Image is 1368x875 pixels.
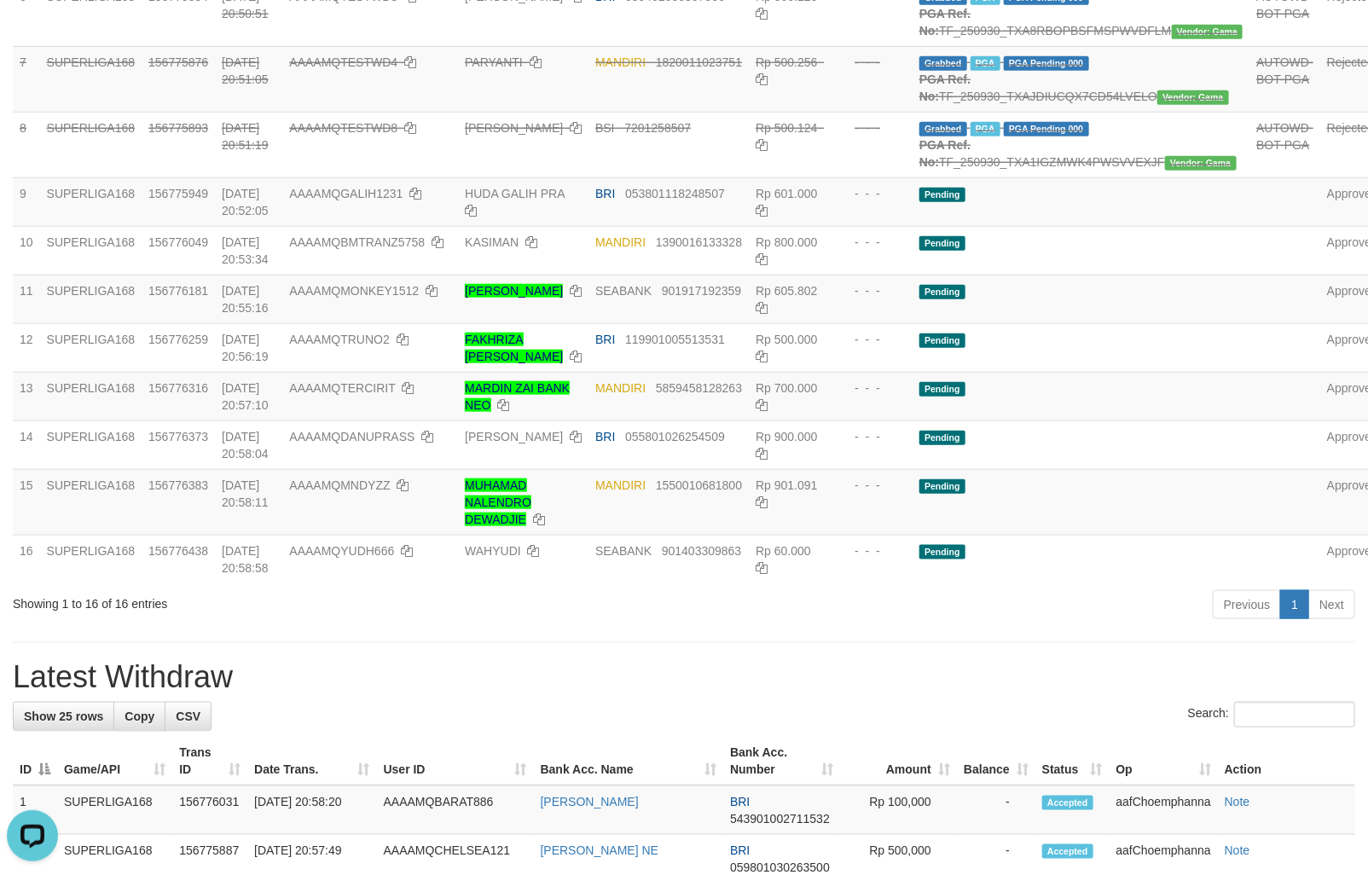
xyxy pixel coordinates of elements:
a: WAHYUDI [465,544,521,558]
td: - [957,785,1035,835]
a: Copy [113,702,165,731]
td: SUPERLIGA168 [40,323,142,372]
span: SEABANK [595,544,652,558]
span: Grabbed [919,56,967,71]
span: AAAAMQGALIH1231 [289,187,403,200]
td: [DATE] 20:58:20 [247,785,376,835]
span: AAAAMQTESTWD8 [289,121,397,135]
span: Copy 059801030263500 to clipboard [730,861,830,874]
span: Marked by aafmaleo [971,56,1000,71]
span: 156776383 [148,478,208,492]
span: [DATE] 20:55:16 [222,284,269,315]
span: Pending [919,236,965,251]
span: Accepted [1042,796,1093,810]
span: MANDIRI [595,55,646,69]
span: Vendor URL: https://trx31.1velocity.biz [1172,25,1243,39]
td: Rp 100,000 [840,785,957,835]
a: [PERSON_NAME] [465,121,563,135]
span: Rp 500.256 [756,55,817,69]
th: Status: activate to sort column ascending [1035,737,1110,785]
td: 14 [13,420,40,469]
th: Op: activate to sort column ascending [1110,737,1218,785]
td: 8 [13,112,40,177]
td: 16 [13,535,40,583]
span: Copy 901403309863 to clipboard [662,544,741,558]
a: PARYANTI [465,55,523,69]
span: Copy 055801026254509 to clipboard [625,430,725,443]
span: MANDIRI [595,478,646,492]
a: 1 [1280,590,1309,619]
span: Rp 500.000 [756,333,817,346]
a: [PERSON_NAME] [465,430,563,443]
div: - - - [841,185,906,202]
span: AAAAMQMNDYZZ [289,478,390,492]
th: Game/API: activate to sort column ascending [57,737,172,785]
td: SUPERLIGA168 [40,535,142,583]
th: Bank Acc. Number: activate to sort column ascending [723,737,840,785]
span: PGA Pending [1004,122,1089,136]
span: Rp 901.091 [756,478,817,492]
span: 156776316 [148,381,208,395]
th: ID: activate to sort column descending [13,737,57,785]
span: Vendor URL: https://trx31.1velocity.biz [1165,156,1237,171]
span: Grabbed [919,122,967,136]
div: - - - [841,282,906,299]
span: 156776049 [148,235,208,249]
td: SUPERLIGA168 [40,420,142,469]
span: [DATE] 20:58:58 [222,544,269,575]
div: - - - [841,119,906,136]
span: [DATE] 20:56:19 [222,333,269,363]
td: 10 [13,226,40,275]
a: [PERSON_NAME] NE [541,843,658,857]
span: AAAAMQTESTWD4 [289,55,397,69]
span: Copy 053801118248507 to clipboard [625,187,725,200]
span: MANDIRI [595,235,646,249]
span: [DATE] 20:58:04 [222,430,269,461]
span: Marked by aafmaleo [971,122,1000,136]
td: 11 [13,275,40,323]
b: PGA Ref. No: [919,72,971,103]
span: Pending [919,188,965,202]
span: BRI [595,333,615,346]
span: Rp 700.000 [756,381,817,395]
span: Copy 1820011023751 to clipboard [656,55,742,69]
a: FAKHRIZA [PERSON_NAME] [465,333,563,363]
span: Pending [919,545,965,559]
td: AUTOWD-BOT-PGA [1249,46,1320,112]
span: 156776438 [148,544,208,558]
a: HUDA GALIH PRA [465,187,565,200]
span: 156775876 [148,55,208,69]
th: Bank Acc. Name: activate to sort column ascending [534,737,724,785]
span: Rp 601.000 [756,187,817,200]
span: Rp 800.000 [756,235,817,249]
div: - - - [841,428,906,445]
td: SUPERLIGA168 [57,785,172,835]
a: CSV [165,702,212,731]
span: [DATE] 20:53:34 [222,235,269,266]
td: SUPERLIGA168 [40,177,142,226]
td: SUPERLIGA168 [40,275,142,323]
span: 156776181 [148,284,208,298]
span: AAAAMQBMTRANZ5758 [289,235,425,249]
span: Accepted [1042,844,1093,859]
span: Copy 5859458128263 to clipboard [656,381,742,395]
span: Copy 543901002711532 to clipboard [730,812,830,826]
span: [DATE] 20:52:05 [222,187,269,217]
span: BRI [595,187,615,200]
span: Pending [919,382,965,397]
th: Balance: activate to sort column ascending [957,737,1035,785]
a: Note [1225,795,1250,808]
span: BRI [730,795,750,808]
span: [DATE] 20:57:10 [222,381,269,412]
a: Next [1308,590,1355,619]
a: MARDIN ZAI BANK NEO [465,381,570,412]
td: 12 [13,323,40,372]
td: SUPERLIGA168 [40,46,142,112]
a: Note [1225,843,1250,857]
div: - - - [841,234,906,251]
span: Pending [919,479,965,494]
span: MANDIRI [595,381,646,395]
div: - - - [841,542,906,559]
b: PGA Ref. No: [919,138,971,169]
td: 1 [13,785,57,835]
